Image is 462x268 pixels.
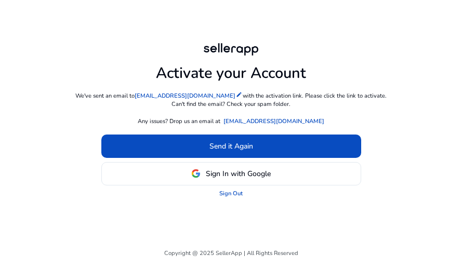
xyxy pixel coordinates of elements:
button: Send it Again [101,135,361,158]
a: [EMAIL_ADDRESS][DOMAIN_NAME] [223,117,324,126]
img: google-logo.svg [191,169,201,178]
h1: Activate your Account [156,58,306,82]
span: Sign In with Google [206,168,271,179]
button: Sign In with Google [101,162,361,185]
mat-icon: edit [235,91,243,98]
a: Sign Out [219,190,243,198]
span: Send it Again [209,141,253,152]
p: We've sent an email to with the activation link. Please click the link to activate. Can't find th... [75,91,387,110]
a: [EMAIL_ADDRESS][DOMAIN_NAME] [135,91,243,101]
p: Any issues? Drop us an email at [138,117,220,126]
